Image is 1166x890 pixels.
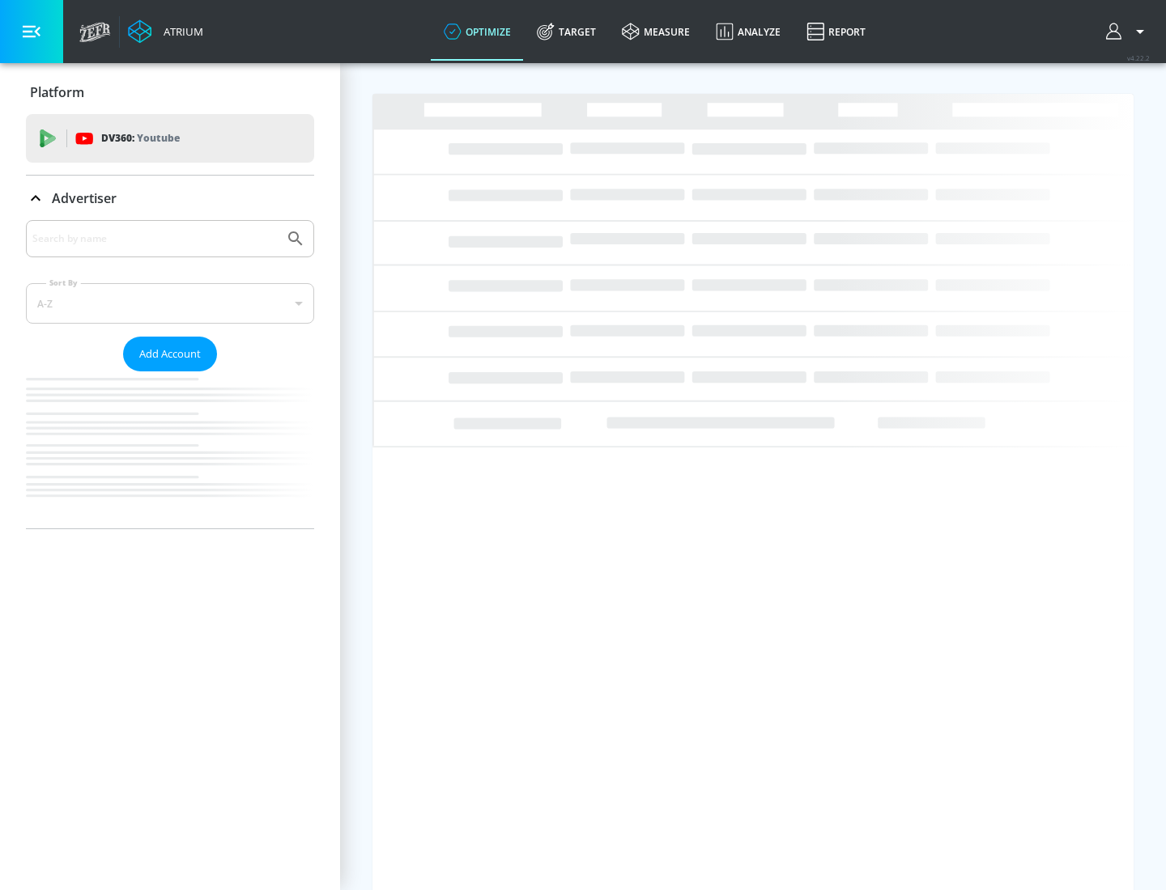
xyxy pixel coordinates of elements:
[524,2,609,61] a: Target
[26,114,314,163] div: DV360: Youtube
[26,371,314,528] nav: list of Advertiser
[30,83,84,101] p: Platform
[52,189,117,207] p: Advertiser
[609,2,703,61] a: measure
[26,70,314,115] div: Platform
[703,2,794,61] a: Analyze
[32,228,278,249] input: Search by name
[26,283,314,324] div: A-Z
[123,337,217,371] button: Add Account
[794,2,879,61] a: Report
[137,129,180,146] p: Youtube
[1127,53,1150,62] span: v 4.22.2
[26,220,314,528] div: Advertiser
[128,19,203,44] a: Atrium
[431,2,524,61] a: optimize
[157,24,203,39] div: Atrium
[46,278,81,288] label: Sort By
[101,129,180,147] p: DV360:
[26,176,314,221] div: Advertiser
[139,345,201,363] span: Add Account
